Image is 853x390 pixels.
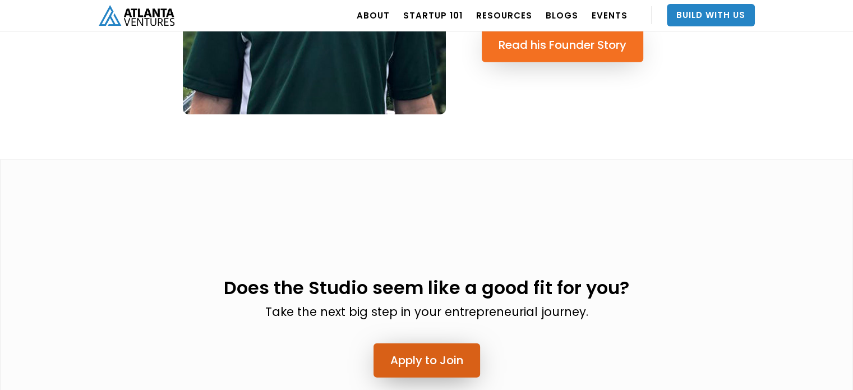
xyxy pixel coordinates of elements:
[667,4,755,26] a: Build With Us
[374,343,480,378] a: Apply to Join
[224,278,629,297] h2: Does the Studio seem like a good fit for you?
[224,303,629,321] p: Take the next big step in your entrepreneurial journey.
[482,28,643,62] a: Read his Founder Story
